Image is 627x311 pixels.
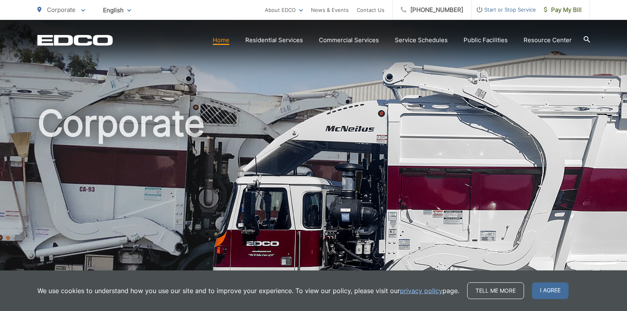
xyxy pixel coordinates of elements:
[319,35,379,45] a: Commercial Services
[400,286,443,295] a: privacy policy
[37,35,113,46] a: EDCD logo. Return to the homepage.
[213,35,229,45] a: Home
[311,5,349,15] a: News & Events
[37,286,459,295] p: We use cookies to understand how you use our site and to improve your experience. To view our pol...
[245,35,303,45] a: Residential Services
[532,282,569,299] span: I agree
[544,5,582,15] span: Pay My Bill
[47,6,76,14] span: Corporate
[467,282,524,299] a: Tell me more
[265,5,303,15] a: About EDCO
[524,35,572,45] a: Resource Center
[464,35,508,45] a: Public Facilities
[357,5,384,15] a: Contact Us
[395,35,448,45] a: Service Schedules
[97,3,137,17] span: English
